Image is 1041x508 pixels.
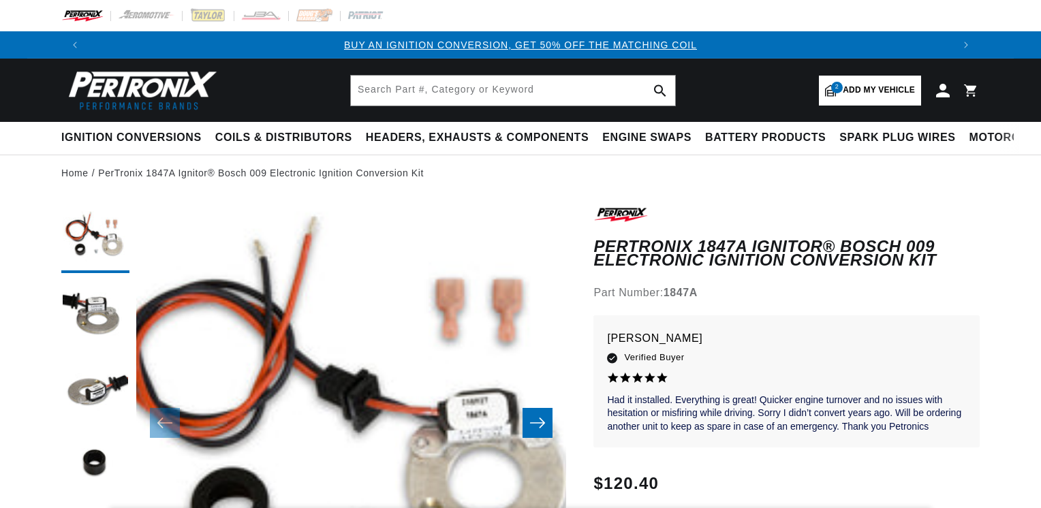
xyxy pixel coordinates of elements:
summary: Ignition Conversions [61,122,208,154]
button: Load image 3 in gallery view [61,355,129,423]
a: Home [61,165,89,180]
span: Headers, Exhausts & Components [366,131,589,145]
span: Spark Plug Wires [839,131,955,145]
button: Translation missing: en.sections.announcements.next_announcement [952,31,980,59]
button: Slide left [150,408,180,438]
a: PerTronix 1847A Ignitor® Bosch 009 Electronic Ignition Conversion Kit [98,165,424,180]
strong: 1847A [664,287,698,298]
img: Pertronix [61,67,218,114]
summary: Coils & Distributors [208,122,359,154]
button: Load image 2 in gallery view [61,280,129,348]
a: 2Add my vehicle [819,76,921,106]
summary: Battery Products [698,122,833,154]
button: Load image 4 in gallery view [61,430,129,498]
p: [PERSON_NAME] [607,329,966,348]
a: BUY AN IGNITION CONVERSION, GET 50% OFF THE MATCHING COIL [344,39,697,50]
span: Add my vehicle [843,84,915,97]
span: $120.40 [593,471,659,496]
span: Battery Products [705,131,826,145]
span: Coils & Distributors [215,131,352,145]
p: Had it installed. Everything is great! Quicker engine turnover and no issues with hesitation or m... [607,394,966,434]
slideshow-component: Translation missing: en.sections.announcements.announcement_bar [27,31,1014,59]
div: Part Number: [593,284,980,302]
h1: PerTronix 1847A Ignitor® Bosch 009 Electronic Ignition Conversion Kit [593,240,980,268]
div: 1 of 3 [89,37,952,52]
summary: Engine Swaps [595,122,698,154]
span: Engine Swaps [602,131,692,145]
summary: Headers, Exhausts & Components [359,122,595,154]
button: Translation missing: en.sections.announcements.previous_announcement [61,31,89,59]
span: 2 [831,82,843,93]
span: Verified Buyer [624,350,684,365]
button: Load image 1 in gallery view [61,205,129,273]
input: Search Part #, Category or Keyword [351,76,675,106]
button: search button [645,76,675,106]
button: Slide right [523,408,553,438]
nav: breadcrumbs [61,165,980,180]
div: Announcement [89,37,952,52]
summary: Spark Plug Wires [833,122,962,154]
span: Ignition Conversions [61,131,202,145]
